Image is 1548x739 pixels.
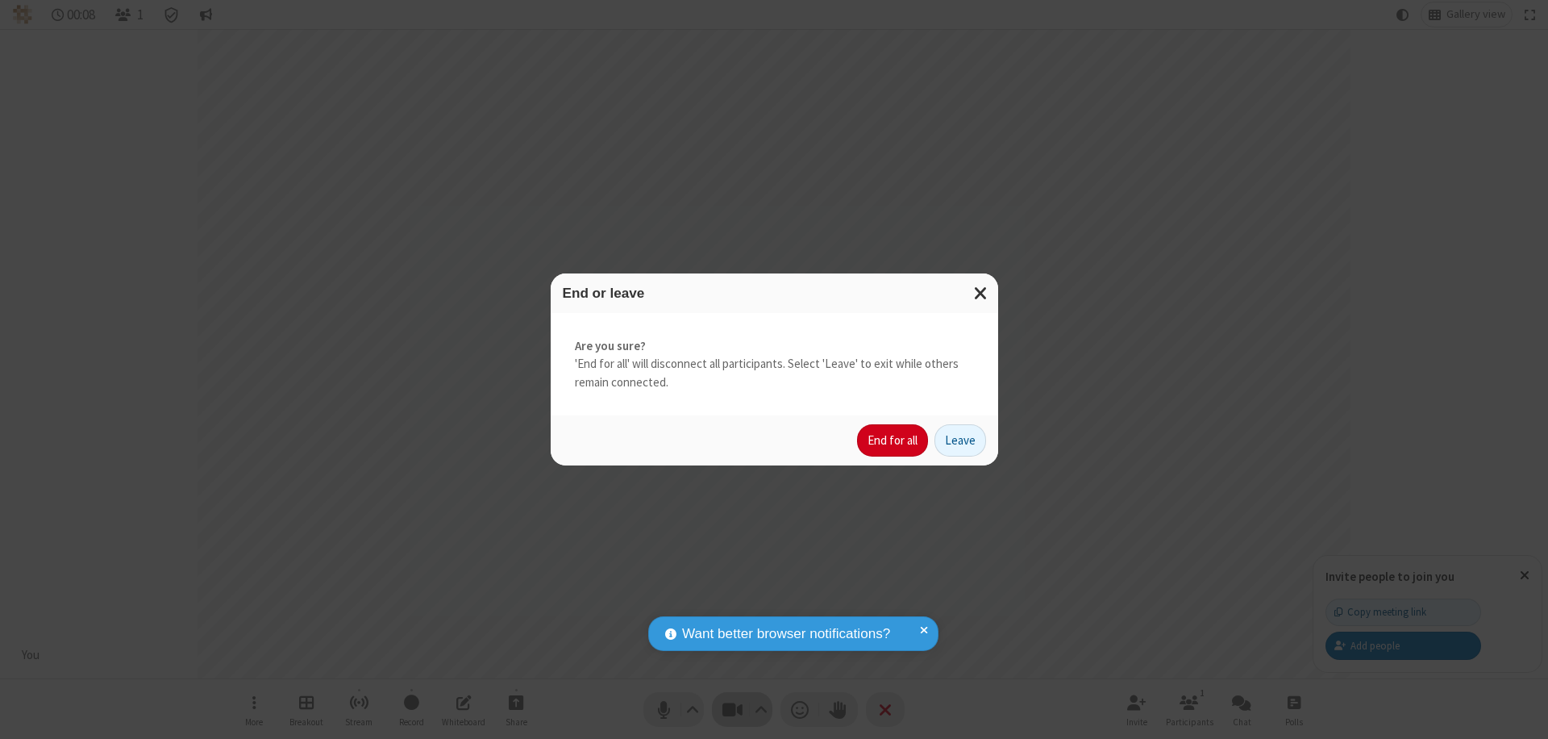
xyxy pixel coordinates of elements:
h3: End or leave [563,286,986,301]
button: End for all [857,424,928,457]
button: Close modal [964,273,998,313]
span: Want better browser notifications? [682,624,890,645]
strong: Are you sure? [575,337,974,356]
button: Leave [934,424,986,457]
div: 'End for all' will disconnect all participants. Select 'Leave' to exit while others remain connec... [551,313,998,416]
